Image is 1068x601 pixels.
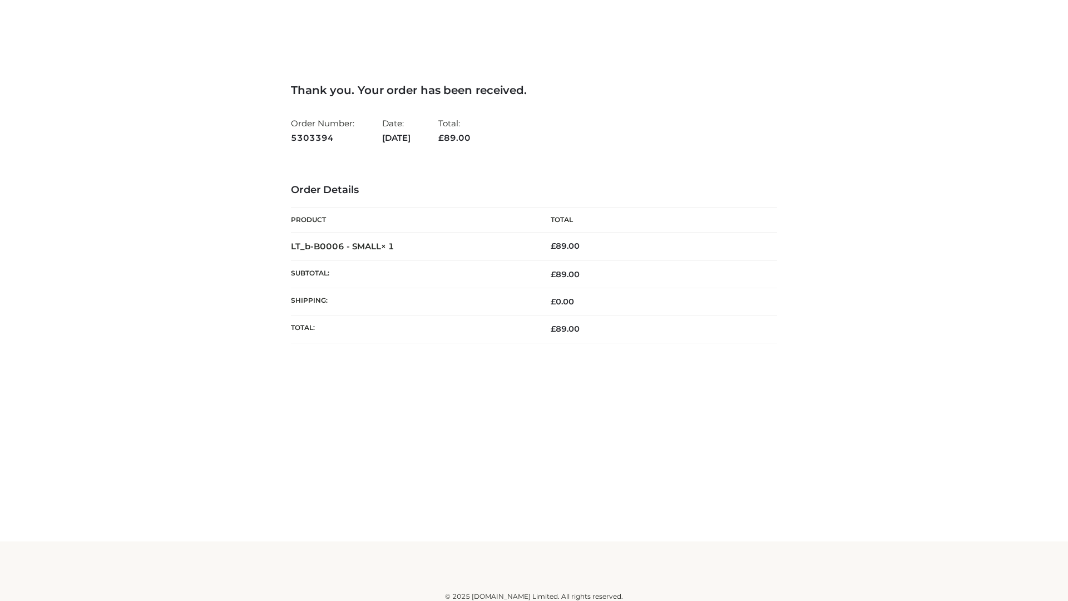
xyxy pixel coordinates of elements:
[438,132,444,143] span: £
[291,288,534,316] th: Shipping:
[381,241,394,252] strong: × 1
[291,208,534,233] th: Product
[291,184,777,196] h3: Order Details
[551,269,556,279] span: £
[551,297,574,307] bdi: 0.00
[551,241,556,251] span: £
[291,83,777,97] h3: Thank you. Your order has been received.
[438,132,471,143] span: 89.00
[291,260,534,288] th: Subtotal:
[438,114,471,147] li: Total:
[551,324,580,334] span: 89.00
[551,269,580,279] span: 89.00
[382,114,411,147] li: Date:
[291,131,354,145] strong: 5303394
[291,241,394,252] strong: LT_b-B0006 - SMALL
[551,297,556,307] span: £
[534,208,777,233] th: Total
[551,324,556,334] span: £
[291,114,354,147] li: Order Number:
[291,316,534,343] th: Total:
[551,241,580,251] bdi: 89.00
[382,131,411,145] strong: [DATE]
